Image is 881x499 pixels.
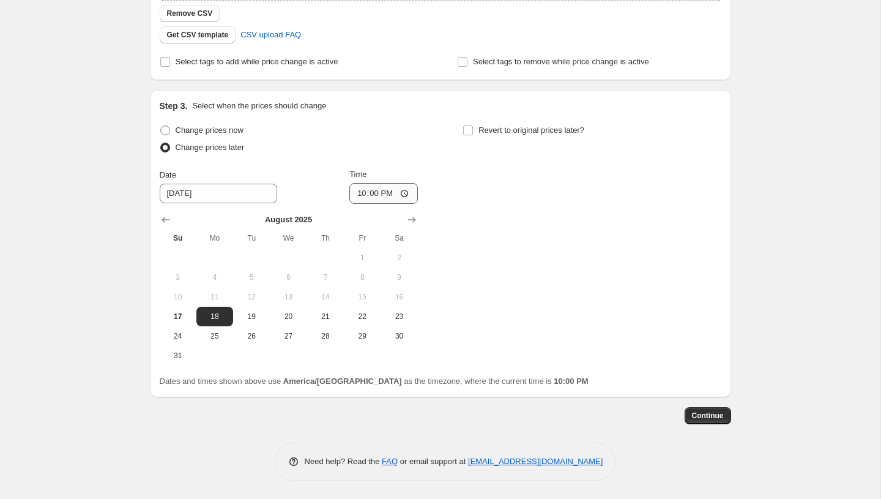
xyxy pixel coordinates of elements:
th: Saturday [381,228,417,248]
button: Thursday August 28 2025 [307,326,344,346]
button: Today Sunday August 17 2025 [160,307,196,326]
span: 25 [201,331,228,341]
span: 23 [385,312,412,321]
button: Saturday August 16 2025 [381,287,417,307]
span: 28 [312,331,339,341]
button: Sunday August 10 2025 [160,287,196,307]
span: Continue [692,411,724,421]
span: 13 [275,292,302,302]
button: Friday August 22 2025 [344,307,381,326]
p: Select when the prices should change [192,100,326,112]
button: Tuesday August 5 2025 [233,268,270,287]
span: 15 [349,292,376,302]
span: 11 [201,292,228,302]
button: Get CSV template [160,26,236,43]
span: We [275,233,302,243]
span: Select tags to remove while price change is active [473,57,649,66]
span: 9 [385,272,412,282]
button: Wednesday August 6 2025 [270,268,307,287]
button: Friday August 8 2025 [344,268,381,287]
input: 12:00 [349,183,418,204]
button: Friday August 29 2025 [344,326,381,346]
span: 12 [238,292,265,302]
button: Tuesday August 12 2025 [233,287,270,307]
button: Saturday August 2 2025 [381,248,417,268]
button: Saturday August 30 2025 [381,326,417,346]
span: 27 [275,331,302,341]
span: Sa [385,233,412,243]
span: or email support at [398,457,468,466]
button: Friday August 15 2025 [344,287,381,307]
span: Need help? Read the [305,457,382,466]
button: Thursday August 7 2025 [307,268,344,287]
a: FAQ [382,457,398,466]
a: CSV upload FAQ [233,25,308,45]
button: Friday August 1 2025 [344,248,381,268]
button: Wednesday August 20 2025 [270,307,307,326]
button: Monday August 18 2025 [196,307,233,326]
span: Date [160,170,176,179]
button: Continue [685,407,731,424]
button: Monday August 4 2025 [196,268,233,287]
span: Fr [349,233,376,243]
span: Get CSV template [167,30,229,40]
button: Wednesday August 13 2025 [270,287,307,307]
a: [EMAIL_ADDRESS][DOMAIN_NAME] [468,457,603,466]
span: Change prices later [176,143,245,152]
span: Time [349,170,366,179]
span: 10 [165,292,191,302]
button: Monday August 25 2025 [196,326,233,346]
button: Sunday August 31 2025 [160,346,196,366]
span: 7 [312,272,339,282]
th: Monday [196,228,233,248]
th: Sunday [160,228,196,248]
span: 3 [165,272,191,282]
b: America/[GEOGRAPHIC_DATA] [283,377,402,386]
th: Tuesday [233,228,270,248]
span: 20 [275,312,302,321]
span: 17 [165,312,191,321]
input: 8/17/2025 [160,184,277,203]
span: CSV upload FAQ [240,29,301,41]
span: 26 [238,331,265,341]
button: Saturday August 23 2025 [381,307,417,326]
span: 19 [238,312,265,321]
span: Th [312,233,339,243]
span: Select tags to add while price change is active [176,57,338,66]
span: 18 [201,312,228,321]
button: Sunday August 24 2025 [160,326,196,346]
button: Thursday August 14 2025 [307,287,344,307]
span: 29 [349,331,376,341]
b: 10:00 PM [554,377,588,386]
h2: Step 3. [160,100,188,112]
span: 14 [312,292,339,302]
span: 30 [385,331,412,341]
th: Wednesday [270,228,307,248]
button: Tuesday August 19 2025 [233,307,270,326]
span: Tu [238,233,265,243]
span: 22 [349,312,376,321]
span: Dates and times shown above use as the timezone, where the current time is [160,377,589,386]
th: Thursday [307,228,344,248]
button: Saturday August 9 2025 [381,268,417,287]
span: 31 [165,351,191,361]
span: 1 [349,253,376,263]
span: 16 [385,292,412,302]
span: 2 [385,253,412,263]
th: Friday [344,228,381,248]
button: Show next month, September 2025 [403,211,420,228]
button: Remove CSV [160,5,220,22]
span: Revert to original prices later? [478,126,584,135]
button: Tuesday August 26 2025 [233,326,270,346]
span: 6 [275,272,302,282]
span: 8 [349,272,376,282]
button: Monday August 11 2025 [196,287,233,307]
span: 24 [165,331,191,341]
span: 4 [201,272,228,282]
span: Su [165,233,191,243]
span: Remove CSV [167,9,213,18]
button: Wednesday August 27 2025 [270,326,307,346]
button: Thursday August 21 2025 [307,307,344,326]
span: Mo [201,233,228,243]
button: Sunday August 3 2025 [160,268,196,287]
